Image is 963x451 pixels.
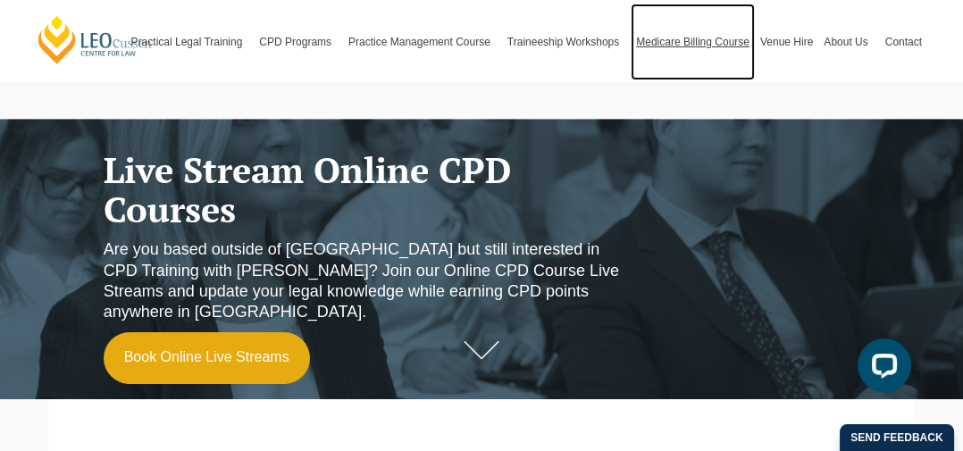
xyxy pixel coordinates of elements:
[843,331,918,406] iframe: LiveChat chat widget
[126,4,255,80] a: Practical Legal Training
[343,4,502,80] a: Practice Management Course
[502,4,631,80] a: Traineeship Workshops
[36,14,155,65] a: [PERSON_NAME] Centre for Law
[104,150,632,229] h1: Live Stream Online CPD Courses
[818,4,879,80] a: About Us
[631,4,755,80] a: Medicare Billing Course
[755,4,818,80] a: Venue Hire
[104,239,632,323] p: Are you based outside of [GEOGRAPHIC_DATA] but still interested in CPD Training with [PERSON_NAME...
[104,332,310,384] a: Book Online Live Streams
[880,4,927,80] a: Contact
[254,4,343,80] a: CPD Programs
